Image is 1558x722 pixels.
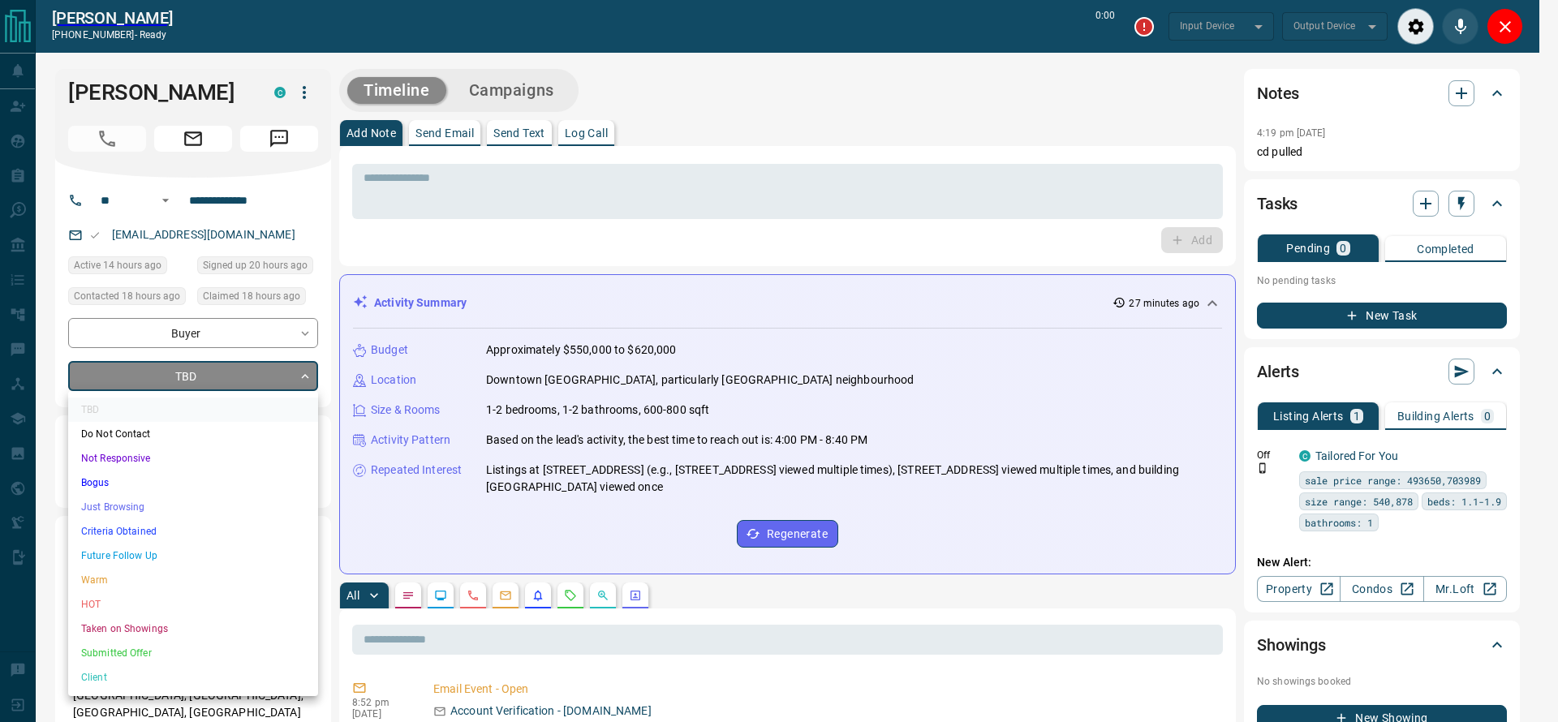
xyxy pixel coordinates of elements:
[68,544,318,568] li: Future Follow Up
[68,617,318,641] li: Taken on Showings
[68,665,318,690] li: Client
[68,641,318,665] li: Submitted Offer
[68,495,318,519] li: Just Browsing
[68,422,318,446] li: Do Not Contact
[68,519,318,544] li: Criteria Obtained
[68,568,318,592] li: Warm
[68,592,318,617] li: HOT
[68,446,318,471] li: Not Responsive
[68,471,318,495] li: Bogus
